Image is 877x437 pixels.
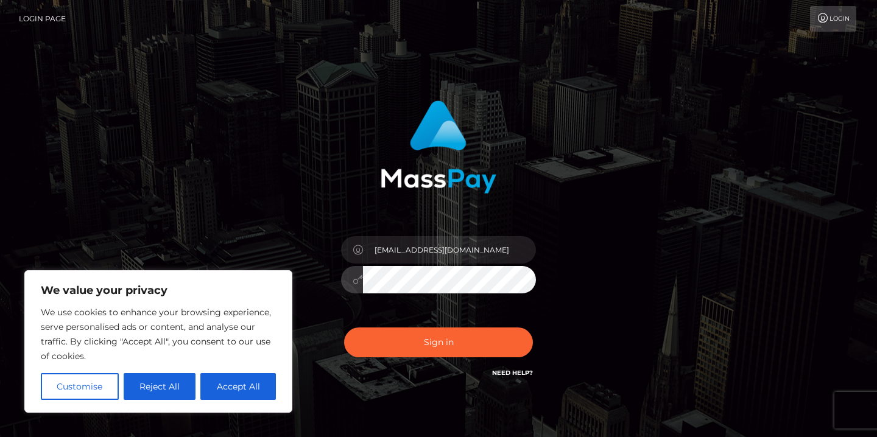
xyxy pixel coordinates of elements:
[124,373,196,400] button: Reject All
[200,373,276,400] button: Accept All
[19,6,66,32] a: Login Page
[24,270,292,413] div: We value your privacy
[41,373,119,400] button: Customise
[41,305,276,363] p: We use cookies to enhance your browsing experience, serve personalised ads or content, and analys...
[381,100,496,194] img: MassPay Login
[492,369,533,377] a: Need Help?
[810,6,856,32] a: Login
[344,327,533,357] button: Sign in
[363,236,536,264] input: Username...
[41,283,276,298] p: We value your privacy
